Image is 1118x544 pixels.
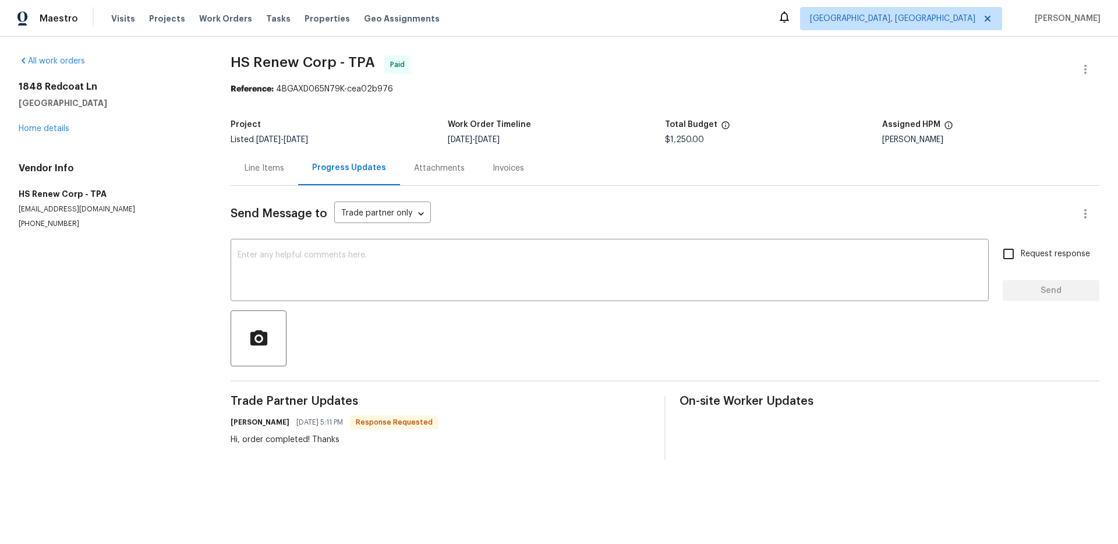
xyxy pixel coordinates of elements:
div: Attachments [414,163,465,174]
span: Geo Assignments [364,13,440,24]
span: Trade Partner Updates [231,395,650,407]
span: Paid [390,59,409,70]
span: Visits [111,13,135,24]
span: The total cost of line items that have been proposed by Opendoor. This sum includes line items th... [721,121,730,136]
span: Properties [305,13,350,24]
span: [DATE] [448,136,472,144]
h5: Project [231,121,261,129]
p: [PHONE_NUMBER] [19,219,203,229]
h5: HS Renew Corp - TPA [19,188,203,200]
h2: 1848 Redcoat Ln [19,81,203,93]
b: Reference: [231,85,274,93]
span: - [448,136,500,144]
span: Send Message to [231,208,327,220]
span: [GEOGRAPHIC_DATA], [GEOGRAPHIC_DATA] [810,13,975,24]
span: [DATE] [475,136,500,144]
span: HS Renew Corp - TPA [231,55,375,69]
h6: [PERSON_NAME] [231,416,289,428]
h5: [GEOGRAPHIC_DATA] [19,97,203,109]
span: Response Requested [351,416,437,428]
span: [DATE] [256,136,281,144]
div: 4BGAXD065N79K-cea02b976 [231,83,1099,95]
a: Home details [19,125,69,133]
span: [PERSON_NAME] [1030,13,1101,24]
span: Projects [149,13,185,24]
span: [DATE] 5:11 PM [296,416,343,428]
a: All work orders [19,57,85,65]
span: On-site Worker Updates [680,395,1099,407]
span: $1,250.00 [665,136,704,144]
span: The hpm assigned to this work order. [944,121,953,136]
span: Listed [231,136,308,144]
span: - [256,136,308,144]
h4: Vendor Info [19,163,203,174]
span: [DATE] [284,136,308,144]
h5: Total Budget [665,121,717,129]
div: Progress Updates [312,162,386,174]
span: Work Orders [199,13,252,24]
h5: Assigned HPM [882,121,940,129]
div: Trade partner only [334,204,431,224]
div: Invoices [493,163,524,174]
span: Maestro [40,13,78,24]
span: Request response [1021,248,1090,260]
div: Line Items [245,163,284,174]
p: [EMAIL_ADDRESS][DOMAIN_NAME] [19,204,203,214]
span: Tasks [266,15,291,23]
div: Hi, order completed! Thanks [231,434,438,446]
h5: Work Order Timeline [448,121,531,129]
div: [PERSON_NAME] [882,136,1099,144]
